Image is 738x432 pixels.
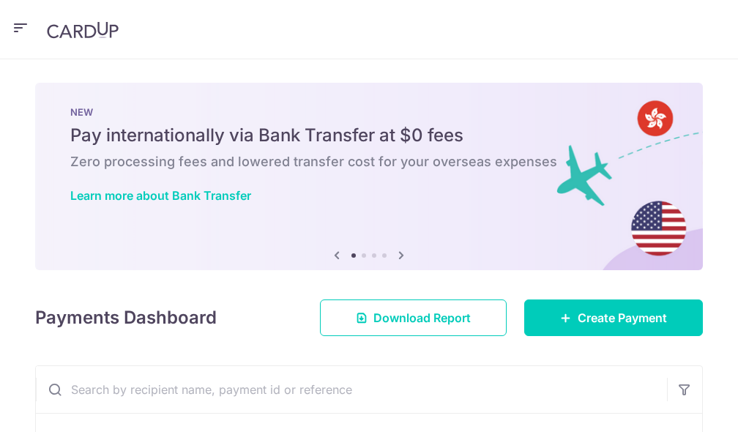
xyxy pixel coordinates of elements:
a: Download Report [320,299,507,336]
a: Learn more about Bank Transfer [70,188,251,203]
p: NEW [70,106,668,118]
h4: Payments Dashboard [35,305,217,331]
span: Create Payment [578,309,667,327]
a: Create Payment [524,299,703,336]
img: CardUp [47,21,119,39]
h6: Zero processing fees and lowered transfer cost for your overseas expenses [70,153,668,171]
h5: Pay internationally via Bank Transfer at $0 fees [70,124,668,147]
span: Download Report [373,309,471,327]
input: Search by recipient name, payment id or reference [36,366,667,413]
img: Bank transfer banner [35,83,703,270]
